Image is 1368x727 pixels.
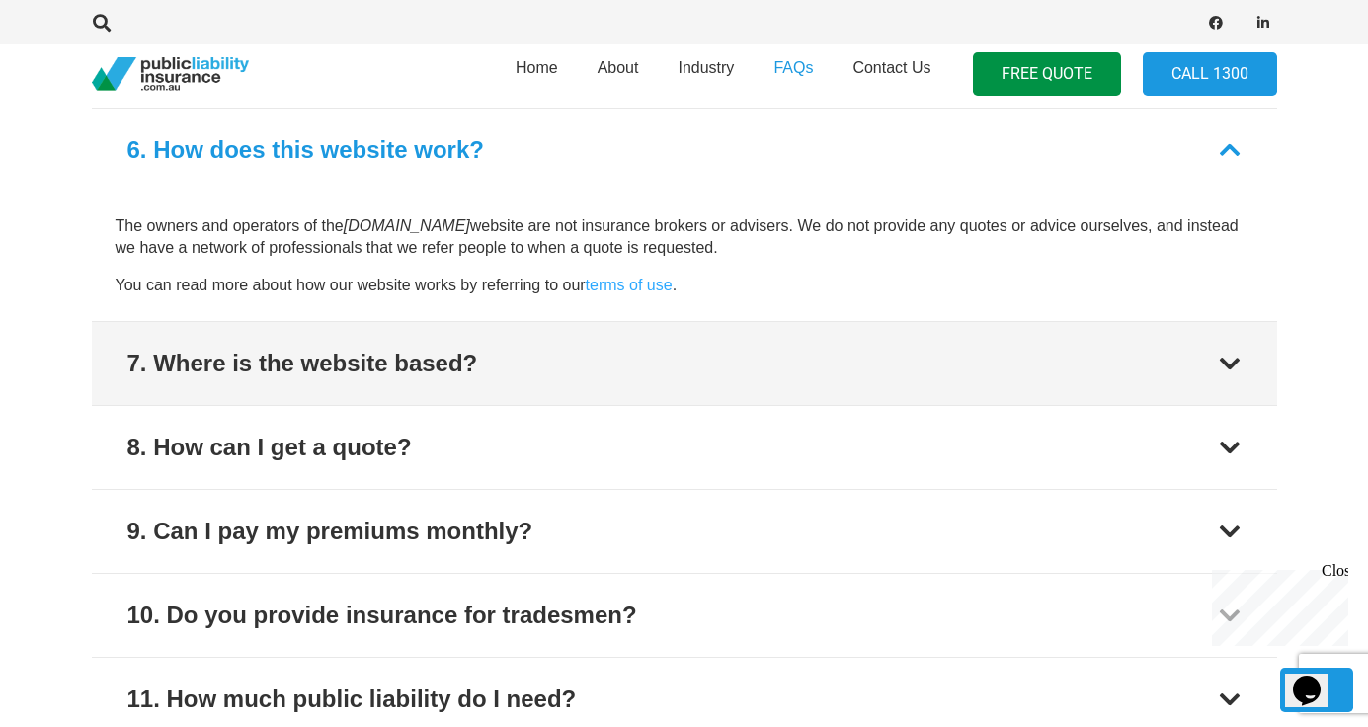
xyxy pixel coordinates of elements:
div: 6. How does this website work? [127,132,484,168]
p: You can read more about how our website works by referring to our . [116,275,1253,296]
span: FAQs [773,59,813,76]
button: 7. Where is the website based? [92,322,1277,405]
span: About [598,59,639,76]
a: Call 1300 [1143,52,1277,97]
button: 6. How does this website work? [92,109,1277,192]
a: pli_logotransparent [92,57,249,92]
a: terms of use [586,277,673,293]
iframe: chat widget [1285,648,1348,707]
div: 7. Where is the website based? [127,346,478,381]
a: Contact Us [833,39,950,110]
div: 8. How can I get a quote? [127,430,412,465]
a: FREE QUOTE [973,52,1121,97]
button: 8. How can I get a quote? [92,406,1277,489]
a: LinkedIn [1249,9,1277,37]
div: 10. Do you provide insurance for tradesmen? [127,598,637,633]
span: Contact Us [852,59,930,76]
iframe: chat widget [1204,562,1348,646]
button: 10. Do you provide insurance for tradesmen? [92,574,1277,657]
div: 9. Can I pay my premiums monthly? [127,514,533,549]
span: Industry [678,59,734,76]
div: 11. How much public liability do I need? [127,682,577,717]
a: Facebook [1202,9,1230,37]
a: FAQs [754,39,833,110]
a: About [578,39,659,110]
a: Back to top [1280,668,1353,712]
span: Home [516,59,558,76]
div: Chat live with an agent now!Close [8,8,136,143]
p: The owners and operators of the website are not insurance brokers or advisers. We do not provide ... [116,215,1253,260]
a: Industry [658,39,754,110]
a: Home [496,39,578,110]
button: 9. Can I pay my premiums monthly? [92,490,1277,573]
i: [DOMAIN_NAME] [344,217,470,234]
a: Search [83,14,122,32]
